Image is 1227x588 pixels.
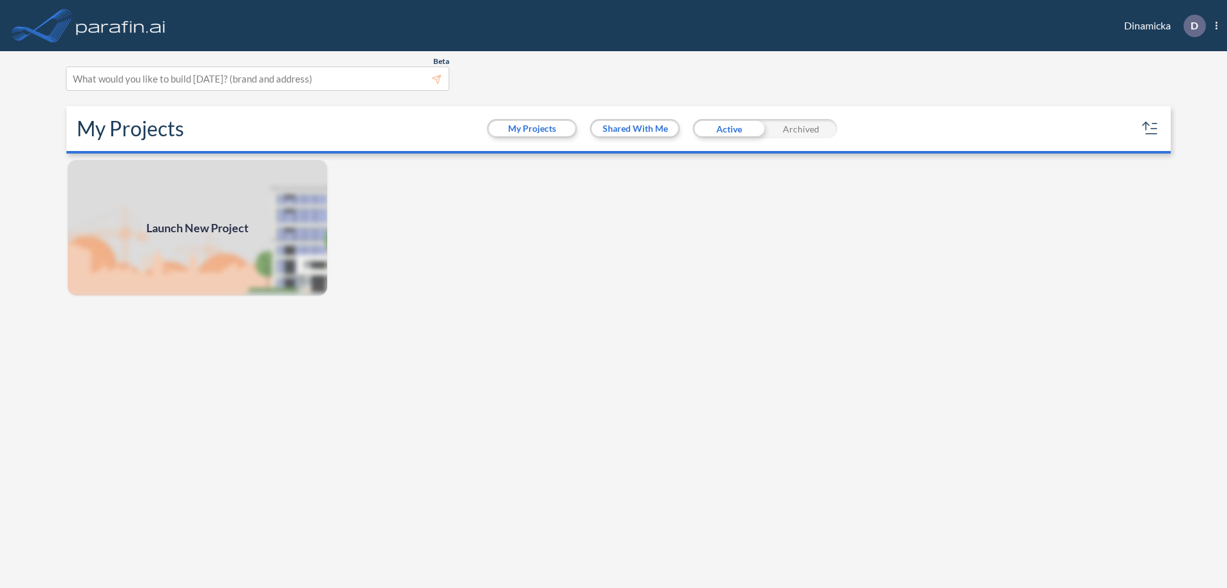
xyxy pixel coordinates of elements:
[592,121,678,136] button: Shared With Me
[146,219,249,237] span: Launch New Project
[433,56,449,67] span: Beta
[77,116,184,141] h2: My Projects
[1140,118,1161,139] button: sort
[1191,20,1198,31] p: D
[489,121,575,136] button: My Projects
[66,159,328,297] a: Launch New Project
[73,13,168,38] img: logo
[693,119,765,138] div: Active
[765,119,837,138] div: Archived
[1105,15,1217,37] div: Dinamicka
[66,159,328,297] img: add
